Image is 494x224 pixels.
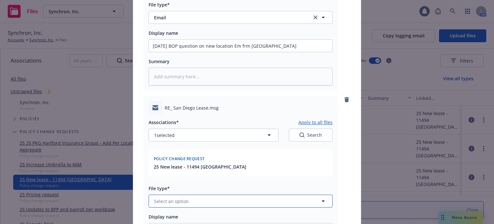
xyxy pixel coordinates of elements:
span: Select an option [154,198,189,205]
input: Add display name here... [149,40,332,52]
button: SearchSearch [289,129,333,141]
span: Associations* [149,119,179,125]
a: remove [343,96,351,103]
span: 1 selected [154,132,175,139]
button: Apply to all files [298,118,333,126]
button: Select an option [149,195,333,208]
span: Summary [149,58,169,64]
span: File type* [149,2,170,8]
span: RE_ San Diego Lease.msg [165,104,219,111]
svg: Search [299,132,305,138]
span: File type* [149,185,170,191]
div: Search [299,132,322,138]
span: Display name [149,30,178,36]
button: 1selected [149,129,279,141]
span: Display name [149,214,178,220]
a: clear selection [312,14,319,21]
span: Email [154,14,303,21]
span: Policy change request [154,156,205,161]
button: 25 New lease - 11494 [GEOGRAPHIC_DATA] [154,163,246,170]
button: Emailclear selection [149,11,333,24]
